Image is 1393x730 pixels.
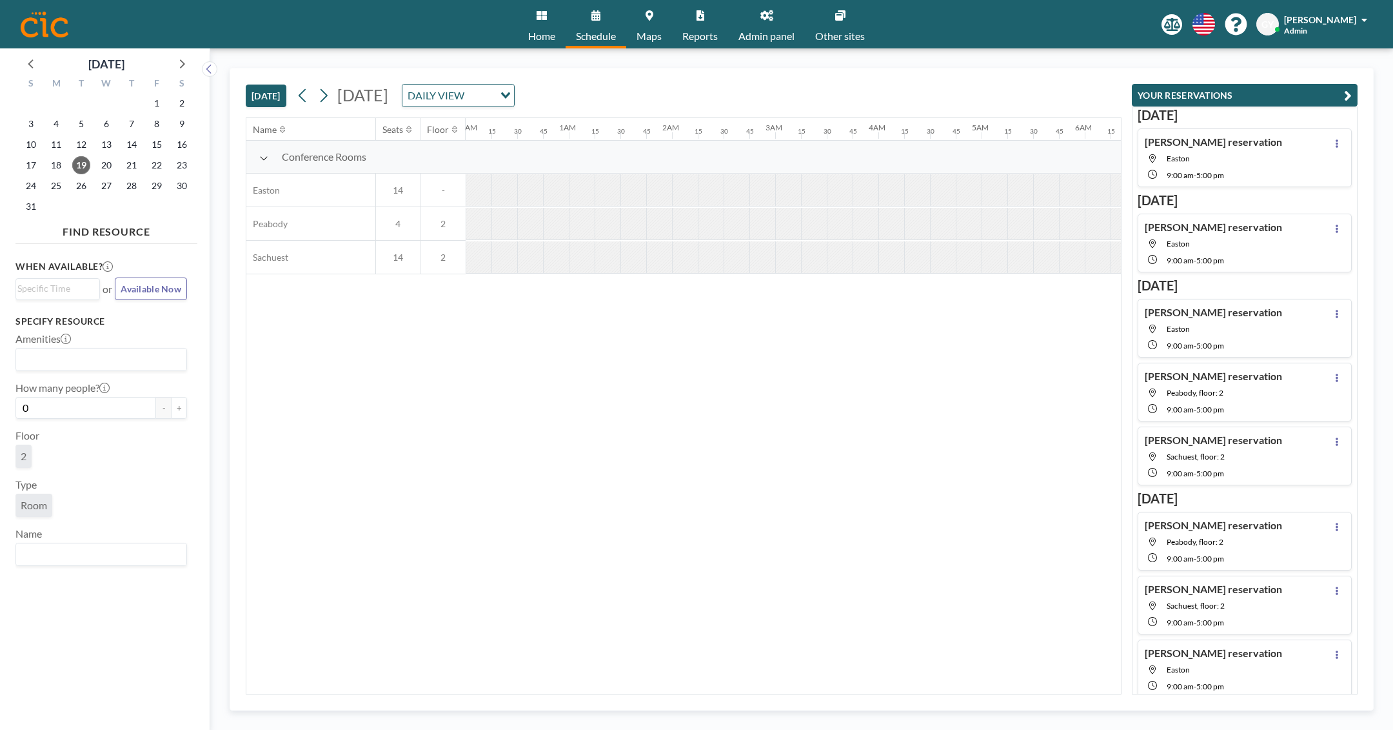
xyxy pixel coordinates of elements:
[1261,19,1274,30] span: GY
[953,127,960,136] div: 45
[1107,127,1115,136] div: 15
[1196,341,1224,350] span: 5:00 PM
[1194,618,1196,627] span: -
[72,136,90,154] span: Tuesday, August 12, 2025
[1196,618,1224,627] span: 5:00 PM
[123,115,141,133] span: Thursday, August 7, 2025
[121,283,181,294] span: Available Now
[123,136,141,154] span: Thursday, August 14, 2025
[282,150,366,163] span: Conference Rooms
[1167,154,1190,163] span: Easton
[695,127,702,136] div: 15
[156,397,172,419] button: -
[47,136,65,154] span: Monday, August 11, 2025
[246,185,280,196] span: Easton
[47,156,65,174] span: Monday, August 18, 2025
[22,115,40,133] span: Sunday, August 3, 2025
[15,220,197,238] h4: FIND RESOURCE
[1167,388,1223,398] span: Peabody, floor: 2
[246,85,286,107] button: [DATE]
[972,123,989,132] div: 5AM
[1030,127,1038,136] div: 30
[617,127,625,136] div: 30
[1194,682,1196,691] span: -
[514,127,522,136] div: 30
[1167,665,1190,674] span: Easton
[21,12,68,37] img: organization-logo
[402,85,514,106] div: Search for option
[246,252,288,263] span: Sachuest
[1138,491,1352,507] h3: [DATE]
[427,124,449,136] div: Floor
[115,278,187,300] button: Available Now
[559,123,576,132] div: 1AM
[1145,370,1282,383] h4: [PERSON_NAME] reservation
[47,177,65,195] span: Monday, August 25, 2025
[15,429,39,442] label: Floor
[1194,341,1196,350] span: -
[15,316,187,327] h3: Specify resource
[72,115,90,133] span: Tuesday, August 5, 2025
[1194,170,1196,180] span: -
[1056,127,1063,136] div: 45
[376,252,420,263] span: 14
[15,527,42,540] label: Name
[1167,618,1194,627] span: 9:00 AM
[148,94,166,112] span: Friday, August 1, 2025
[746,127,754,136] div: 45
[173,156,191,174] span: Saturday, August 23, 2025
[382,124,403,136] div: Seats
[849,127,857,136] div: 45
[22,156,40,174] span: Sunday, August 17, 2025
[1284,26,1307,35] span: Admin
[1196,554,1224,563] span: 5:00 PM
[798,127,805,136] div: 15
[540,127,548,136] div: 45
[88,55,124,73] div: [DATE]
[901,127,909,136] div: 15
[1167,554,1194,563] span: 9:00 AM
[97,136,115,154] span: Wednesday, August 13, 2025
[173,177,191,195] span: Saturday, August 30, 2025
[927,127,934,136] div: 30
[173,136,191,154] span: Saturday, August 16, 2025
[1196,469,1224,478] span: 5:00 PM
[1132,84,1358,106] button: YOUR RESERVATIONS
[1194,405,1196,414] span: -
[44,76,69,93] div: M
[1145,306,1282,319] h4: [PERSON_NAME] reservation
[488,127,496,136] div: 15
[1196,256,1224,265] span: 5:00 PM
[420,218,466,230] span: 2
[148,177,166,195] span: Friday, August 29, 2025
[766,123,782,132] div: 3AM
[869,123,885,132] div: 4AM
[16,349,186,370] div: Search for option
[15,478,37,491] label: Type
[1167,469,1194,478] span: 9:00 AM
[637,31,662,41] span: Maps
[576,31,616,41] span: Schedule
[591,127,599,136] div: 15
[123,156,141,174] span: Thursday, August 21, 2025
[1196,682,1224,691] span: 5:00 PM
[1167,239,1190,248] span: Easton
[1284,14,1356,25] span: [PERSON_NAME]
[682,31,718,41] span: Reports
[119,76,144,93] div: T
[1138,192,1352,208] h3: [DATE]
[15,381,110,394] label: How many people?
[1167,452,1225,461] span: Sachuest, floor: 2
[72,156,90,174] span: Tuesday, August 19, 2025
[144,76,169,93] div: F
[148,115,166,133] span: Friday, August 8, 2025
[72,177,90,195] span: Tuesday, August 26, 2025
[15,332,71,345] label: Amenities
[123,177,141,195] span: Thursday, August 28, 2025
[253,124,277,136] div: Name
[1138,107,1352,123] h3: [DATE]
[1167,405,1194,414] span: 9:00 AM
[528,31,555,41] span: Home
[1075,123,1092,132] div: 6AM
[148,136,166,154] span: Friday, August 15, 2025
